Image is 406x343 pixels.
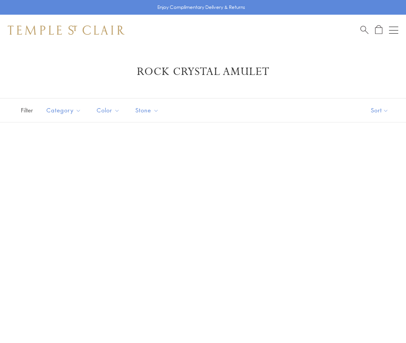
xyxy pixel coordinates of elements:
[130,102,165,119] button: Stone
[19,65,387,79] h1: Rock Crystal Amulet
[43,105,87,115] span: Category
[389,25,398,35] button: Open navigation
[157,3,245,11] p: Enjoy Complimentary Delivery & Returns
[360,25,368,35] a: Search
[131,105,165,115] span: Stone
[375,25,382,35] a: Open Shopping Bag
[8,25,125,35] img: Temple St. Clair
[91,102,126,119] button: Color
[41,102,87,119] button: Category
[353,98,406,122] button: Show sort by
[93,105,126,115] span: Color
